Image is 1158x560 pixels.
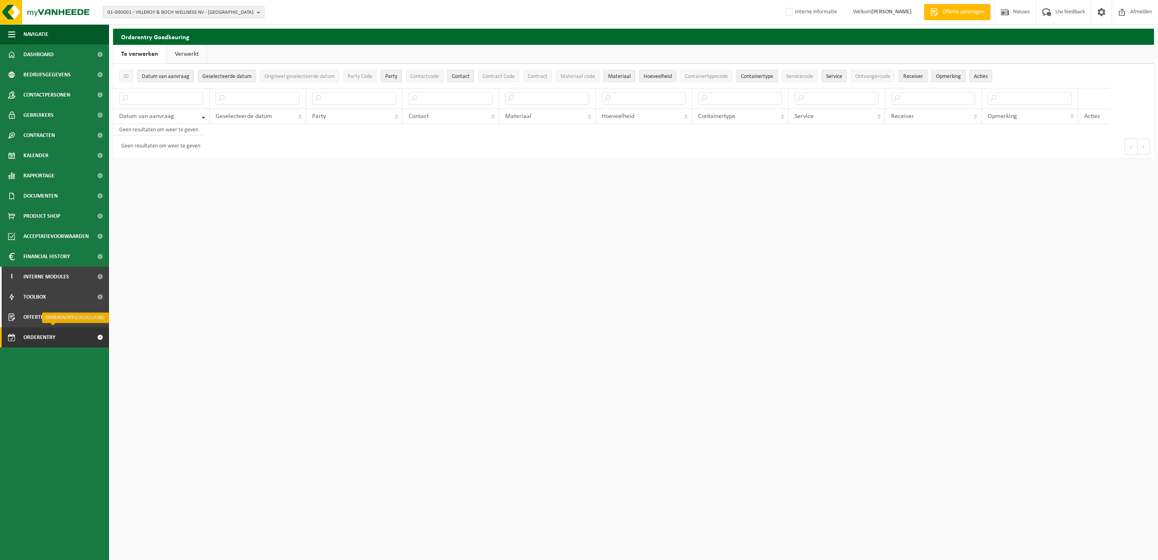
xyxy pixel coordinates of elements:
[1124,139,1137,155] button: Previous
[1084,113,1100,120] span: Acties
[680,70,732,82] button: ContainertypecodeContainertypecode: Activate to sort
[969,70,992,82] button: Acties
[23,44,54,65] span: Dashboard
[452,74,470,80] span: Contact
[23,287,46,307] span: Toolbox
[142,74,189,80] span: Datum van aanvraag
[899,70,927,82] button: ReceiverReceiver: Activate to sort
[124,74,129,80] span: ID
[602,113,634,120] span: Hoeveelheid
[385,74,397,80] span: Party
[478,70,519,82] button: Contract CodeContract Code: Activate to sort
[974,74,988,80] span: Acties
[264,74,335,80] span: Origineel geselecteerde datum
[409,113,429,120] span: Contact
[698,113,735,120] span: Containertype
[23,267,69,287] span: Interne modules
[644,74,672,80] span: Hoeveelheid
[871,9,912,15] strong: [PERSON_NAME]
[940,8,986,16] span: Offerte aanvragen
[523,70,552,82] button: ContractContract: Activate to sort
[113,45,166,63] a: Te verwerken
[23,206,60,226] span: Product Shop
[23,24,48,44] span: Navigatie
[505,113,531,120] span: Materiaal
[410,74,439,80] span: Contactcode
[685,74,728,80] span: Containertypecode
[23,85,70,105] span: Contactpersonen
[23,166,55,186] span: Rapportage
[202,74,252,80] span: Geselecteerde datum
[786,74,813,80] span: Servicecode
[736,70,778,82] button: ContainertypeContainertype: Activate to sort
[988,113,1017,120] span: Opmerking
[260,70,339,82] button: Origineel geselecteerde datumOrigineel geselecteerde datum: Activate to sort
[639,70,676,82] button: HoeveelheidHoeveelheid: Activate to sort
[931,70,965,82] button: OpmerkingOpmerking: Activate to sort
[604,70,635,82] button: MateriaalMateriaal: Activate to sort
[903,74,923,80] span: Receiver
[855,74,890,80] span: Ontvangercode
[23,186,58,206] span: Documenten
[483,74,515,80] span: Contract Code
[167,45,207,63] a: Verwerkt
[113,124,204,135] td: Geen resultaten om weer te geven
[216,113,272,120] span: Geselecteerde datum
[381,70,402,82] button: PartyParty: Activate to sort
[936,74,961,80] span: Opmerking
[556,70,600,82] button: Materiaal codeMateriaal code: Activate to sort
[23,65,71,85] span: Bedrijfsgegevens
[23,246,70,267] span: Financial History
[528,74,548,80] span: Contract
[117,139,200,154] div: Geen resultaten om weer te geven
[406,70,443,82] button: ContactcodeContactcode: Activate to sort
[23,105,54,125] span: Gebruikers
[1137,139,1150,155] button: Next
[312,113,326,120] span: Party
[608,74,631,80] span: Materiaal
[348,74,372,80] span: Party Code
[891,113,914,120] span: Receiver
[107,6,254,19] span: 01-000001 - VILLEROY & BOCH WELLNESS NV - [GEOGRAPHIC_DATA]
[137,70,194,82] button: Datum van aanvraagDatum van aanvraag: Activate to remove sorting
[826,74,842,80] span: Service
[23,307,75,327] span: Offerte aanvragen
[782,70,818,82] button: ServicecodeServicecode: Activate to sort
[119,113,174,120] span: Datum van aanvraag
[23,226,89,246] span: Acceptatievoorwaarden
[198,70,256,82] button: Geselecteerde datumGeselecteerde datum: Activate to sort
[795,113,814,120] span: Service
[851,70,895,82] button: OntvangercodeOntvangercode: Activate to sort
[343,70,377,82] button: Party CodeParty Code: Activate to sort
[113,29,1154,44] h2: Orderentry Goedkeuring
[784,6,837,18] label: Interne informatie
[23,125,55,145] span: Contracten
[741,74,773,80] span: Containertype
[560,74,595,80] span: Materiaal code
[822,70,847,82] button: ServiceService: Activate to sort
[8,267,15,287] span: I
[103,6,264,18] button: 01-000001 - VILLEROY & BOCH WELLNESS NV - [GEOGRAPHIC_DATA]
[119,70,133,82] button: IDID: Activate to sort
[23,327,91,347] span: Orderentry Goedkeuring
[23,145,48,166] span: Kalender
[924,4,990,20] a: Offerte aanvragen
[447,70,474,82] button: ContactContact: Activate to sort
